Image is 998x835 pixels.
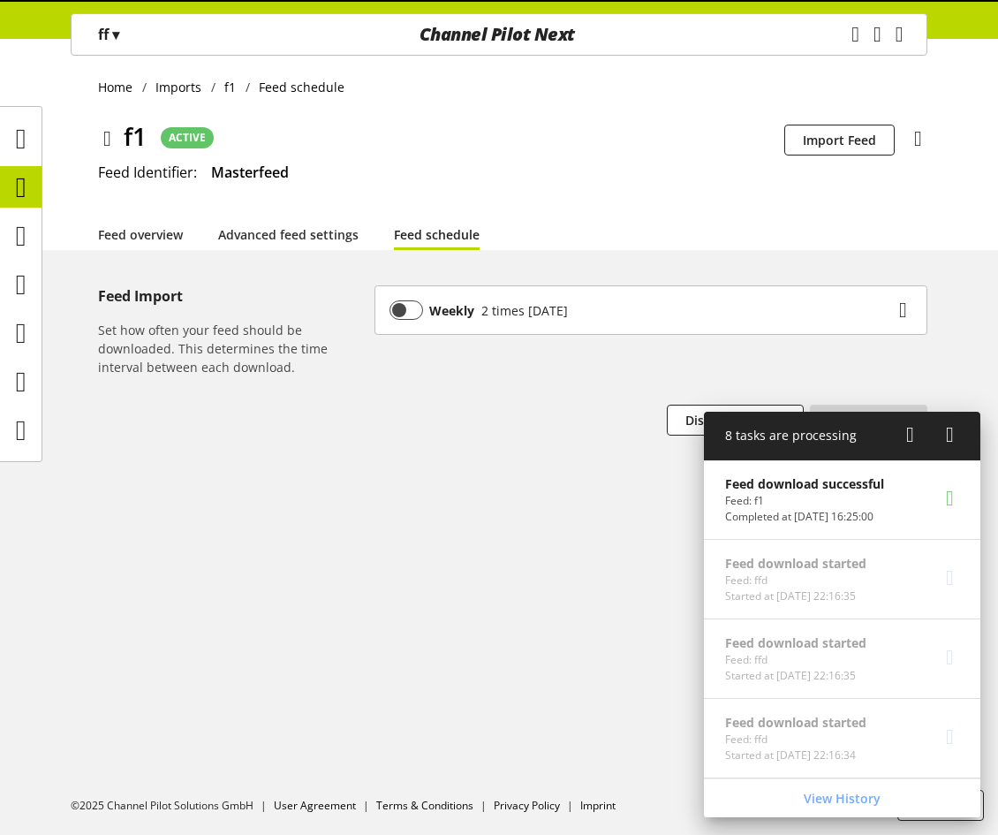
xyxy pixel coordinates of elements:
span: 8 tasks are processing [725,427,857,444]
a: User Agreement [274,798,356,813]
a: View History [707,783,977,814]
span: f1 [124,118,147,155]
span: Discard Changes [685,411,785,429]
a: Advanced feed settings [218,225,359,244]
span: ACTIVE [169,130,206,146]
p: Completed at Oct 13, 2025, 16:25:00 [725,509,884,525]
p: Feed download successful [725,474,884,493]
button: Discard Changes [667,405,804,436]
a: Feed overview [98,225,183,244]
a: Feed download successfulFeed: f1Completed at [DATE] 16:25:00 [704,460,980,539]
span: f1 [224,78,236,96]
div: 2 times [DATE] [474,301,568,320]
li: ©2025 Channel Pilot Solutions GmbH [71,798,274,814]
span: Masterfeed [211,163,289,182]
span: ▾ [112,25,119,44]
a: Privacy Policy [494,798,560,813]
b: Weekly [429,301,474,320]
button: Save Changes [810,405,927,436]
a: Feed schedule [394,225,480,244]
a: Imprint [580,798,616,813]
p: ff [98,24,119,45]
span: Feed Identifier: [98,163,197,182]
button: Import Feed [784,125,895,156]
nav: main navigation [71,13,927,56]
h6: Set how often your feed should be downloaded. This determines the time interval between each down... [98,321,367,376]
p: Feed: f1 [725,493,884,509]
span: View History [804,789,881,808]
a: Imports [147,78,211,96]
span: Import Feed [803,131,876,149]
a: f1 [215,78,246,96]
a: Home [98,78,142,96]
h5: Feed Import [98,285,367,307]
a: Terms & Conditions [376,798,473,813]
